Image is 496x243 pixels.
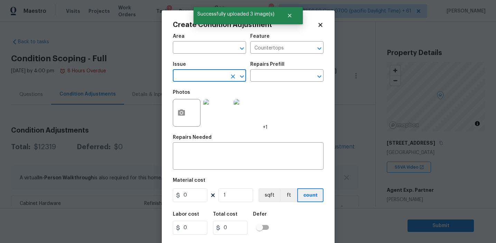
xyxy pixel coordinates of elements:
h5: Material cost [173,178,205,183]
h5: Defer [253,212,267,217]
span: Successfully uploaded 3 image(s) [194,7,278,21]
button: Open [315,72,324,81]
span: +1 [263,124,268,131]
button: ft [280,188,297,202]
button: Open [237,72,247,81]
h5: Repairs Needed [173,135,212,140]
h2: Create Condition Adjustment [173,21,317,28]
h5: Area [173,34,185,39]
h5: Feature [250,34,270,39]
h5: Photos [173,90,190,95]
button: Close [278,9,301,22]
button: sqft [259,188,280,202]
h5: Labor cost [173,212,199,217]
h5: Issue [173,62,186,67]
button: Clear [228,72,238,81]
button: Open [237,44,247,53]
h5: Repairs Prefill [250,62,284,67]
button: Open [315,44,324,53]
button: count [297,188,324,202]
h5: Total cost [213,212,237,217]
